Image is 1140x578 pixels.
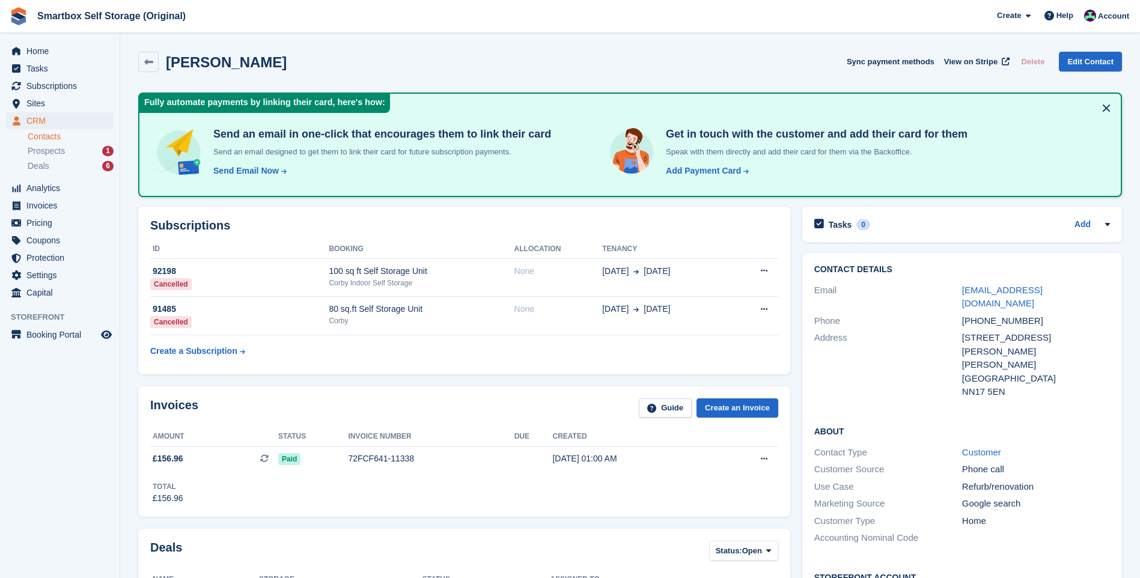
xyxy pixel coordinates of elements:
[1084,10,1096,22] img: Alex Selenitsas
[28,160,114,172] a: Deals 6
[602,303,629,315] span: [DATE]
[962,331,1110,358] div: [STREET_ADDRESS][PERSON_NAME]
[607,127,656,177] img: get-in-touch-e3e95b6451f4e49772a6039d3abdde126589d6f45a760754adfa51be33bf0f70.svg
[26,180,99,196] span: Analytics
[856,219,870,230] div: 0
[209,127,551,141] h4: Send an email in one-click that encourages them to link their card
[150,278,192,290] div: Cancelled
[329,315,514,326] div: Corby
[99,327,114,342] a: Preview store
[602,265,629,278] span: [DATE]
[814,497,962,511] div: Marketing Source
[514,427,553,446] th: Due
[150,219,778,233] h2: Subscriptions
[11,311,120,323] span: Storefront
[139,94,390,113] div: Fully automate payments by linking their card, here's how:
[28,145,114,157] a: Prospects 1
[150,345,237,357] div: Create a Subscription
[814,531,962,545] div: Accounting Nominal Code
[6,249,114,266] a: menu
[329,265,514,278] div: 100 sq ft Self Storage Unit
[1074,218,1091,232] a: Add
[814,284,962,311] div: Email
[26,43,99,59] span: Home
[10,7,28,25] img: stora-icon-8386f47178a22dfd0bd8f6a31ec36ba5ce8667c1dd55bd0f319d3a0aa187defe.svg
[997,10,1021,22] span: Create
[150,398,198,418] h2: Invoices
[552,452,715,465] div: [DATE] 01:00 AM
[150,316,192,328] div: Cancelled
[1016,52,1049,71] button: Delete
[348,427,514,446] th: Invoice number
[514,265,603,278] div: None
[814,463,962,476] div: Customer Source
[814,446,962,460] div: Contact Type
[829,219,852,230] h2: Tasks
[644,265,670,278] span: [DATE]
[6,112,114,129] a: menu
[1098,10,1129,22] span: Account
[6,180,114,196] a: menu
[847,52,934,71] button: Sync payment methods
[26,267,99,284] span: Settings
[944,56,998,68] span: View on Stripe
[329,240,514,259] th: Booking
[644,303,670,315] span: [DATE]
[278,453,300,465] span: Paid
[26,60,99,77] span: Tasks
[28,145,65,157] span: Prospects
[962,372,1110,386] div: [GEOGRAPHIC_DATA]
[962,497,1110,511] div: Google search
[814,514,962,528] div: Customer Type
[6,267,114,284] a: menu
[661,127,968,141] h4: Get in touch with the customer and add their card for them
[278,427,348,446] th: Status
[962,285,1043,309] a: [EMAIL_ADDRESS][DOMAIN_NAME]
[514,240,603,259] th: Allocation
[26,95,99,112] span: Sites
[552,427,715,446] th: Created
[6,95,114,112] a: menu
[32,6,191,26] a: Smartbox Self Storage (Original)
[814,480,962,494] div: Use Case
[150,303,329,315] div: 91485
[939,52,1012,71] a: View on Stripe
[6,326,114,343] a: menu
[814,331,962,399] div: Address
[150,427,278,446] th: Amount
[514,303,603,315] div: None
[666,165,741,177] div: Add Payment Card
[661,165,750,177] a: Add Payment Card
[26,112,99,129] span: CRM
[150,541,182,563] h2: Deals
[26,284,99,301] span: Capital
[6,60,114,77] a: menu
[348,452,514,465] div: 72FCF641-11338
[661,146,968,158] p: Speak with them directly and add their card for them via the Backoffice.
[696,398,778,418] a: Create an Invoice
[962,463,1110,476] div: Phone call
[814,265,1110,275] h2: Contact Details
[154,127,204,177] img: send-email-b5881ef4c8f827a638e46e229e590028c7e36e3a6c99d2365469aff88783de13.svg
[153,481,183,492] div: Total
[102,146,114,156] div: 1
[962,314,1110,328] div: [PHONE_NUMBER]
[26,214,99,231] span: Pricing
[213,165,279,177] div: Send Email Now
[1059,52,1122,71] a: Edit Contact
[6,197,114,214] a: menu
[6,43,114,59] a: menu
[716,545,742,557] span: Status:
[709,541,778,561] button: Status: Open
[1056,10,1073,22] span: Help
[814,314,962,328] div: Phone
[153,492,183,505] div: £156.96
[962,480,1110,494] div: Refurb/renovation
[329,278,514,288] div: Corby Indoor Self Storage
[962,385,1110,399] div: NN17 5EN
[742,545,762,557] span: Open
[166,54,287,70] h2: [PERSON_NAME]
[26,197,99,214] span: Invoices
[153,452,183,465] span: £156.96
[26,78,99,94] span: Subscriptions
